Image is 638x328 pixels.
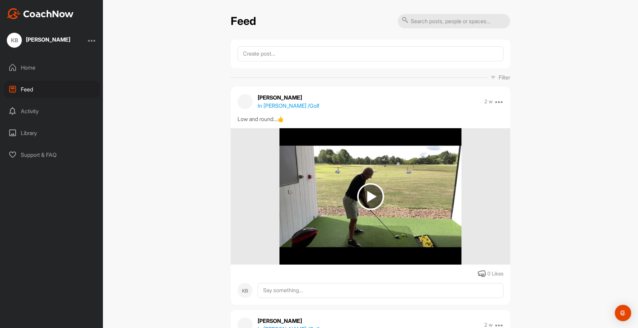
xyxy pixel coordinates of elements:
div: Open Intercom Messenger [615,305,631,321]
img: CoachNow [7,8,74,19]
input: Search posts, people or spaces... [398,14,510,28]
div: 0 Likes [487,270,503,278]
div: KB [7,33,22,48]
div: Support & FAQ [4,146,100,163]
div: Library [4,124,100,141]
p: [PERSON_NAME] [258,317,319,325]
div: Activity [4,103,100,120]
p: In [PERSON_NAME] / Golf [258,102,319,110]
p: [PERSON_NAME] [258,93,319,102]
img: media [279,128,461,265]
div: Feed [4,81,100,98]
div: Home [4,59,100,76]
div: Low and round…👍 [238,115,503,123]
p: 2 w [484,98,493,105]
p: Filter [499,73,510,81]
img: play [357,183,384,210]
h2: Feed [231,15,256,28]
div: [PERSON_NAME] [26,37,70,42]
div: KB [238,283,253,298]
